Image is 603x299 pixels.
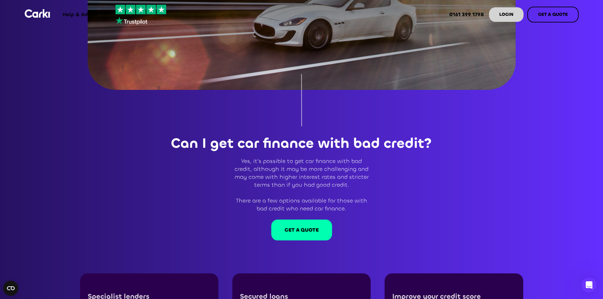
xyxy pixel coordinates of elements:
[271,220,332,240] a: GET A QUOTE
[581,277,597,293] iframe: Intercom live chat
[233,157,370,213] p: Yes, it's possible to get car finance with bad credit, although it may be more challenging and ma...
[489,7,524,22] a: LOGIN
[3,281,18,296] button: Open CMP widget
[449,11,484,18] strong: 0161 399 1798
[25,9,50,18] img: Logo
[538,11,568,17] strong: GET A QUOTE
[171,134,432,153] h3: Can I get car finance with bad credit?
[444,2,489,27] a: 0161 399 1798
[527,7,579,22] a: GET A QUOTE
[285,227,319,233] strong: GET A QUOTE
[499,11,513,17] strong: LOGIN
[301,74,302,126] img: line
[58,2,103,27] a: Help & Advice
